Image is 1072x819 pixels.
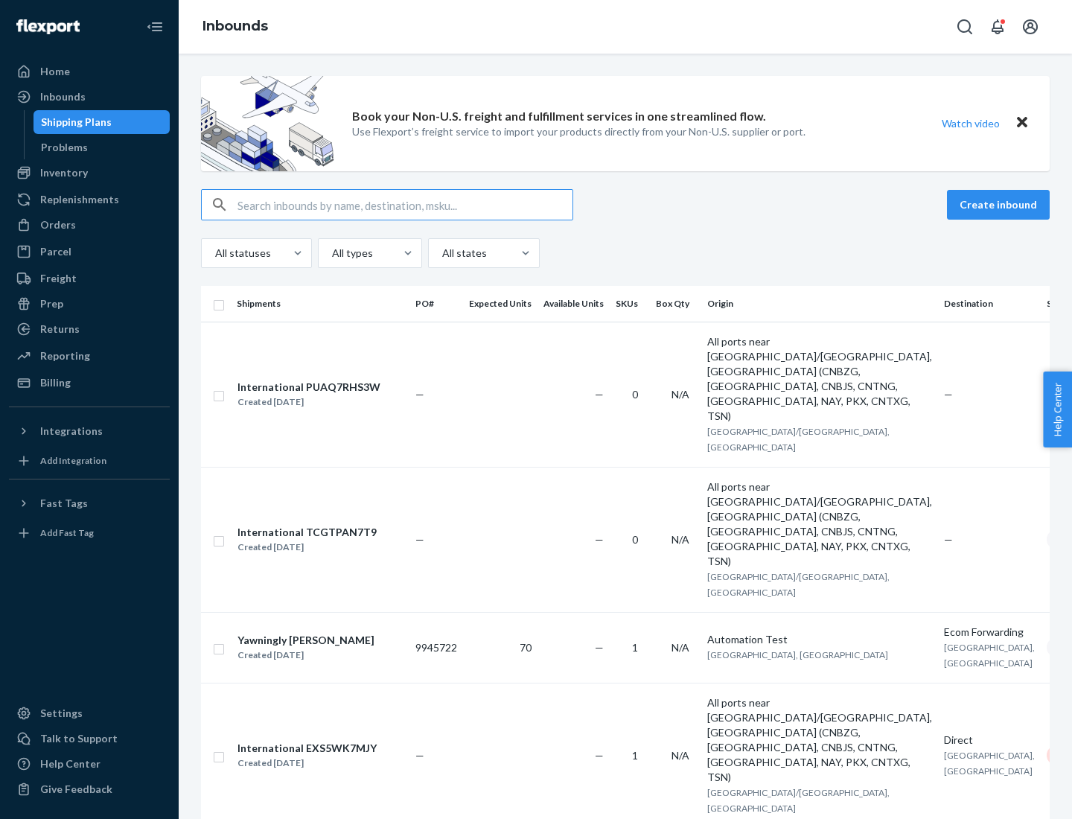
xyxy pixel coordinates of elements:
[9,292,170,316] a: Prep
[9,449,170,473] a: Add Integration
[944,750,1035,777] span: [GEOGRAPHIC_DATA], [GEOGRAPHIC_DATA]
[9,521,170,545] a: Add Fast Tag
[191,5,280,48] ol: breadcrumbs
[595,749,604,762] span: —
[944,533,953,546] span: —
[40,782,112,797] div: Give Feedback
[40,424,103,439] div: Integrations
[237,380,380,395] div: International PUAQ7RHS3W
[632,388,638,401] span: 0
[610,286,650,322] th: SKUs
[40,322,80,337] div: Returns
[40,706,83,721] div: Settings
[40,526,94,539] div: Add Fast Tag
[1043,372,1072,447] button: Help Center
[9,752,170,776] a: Help Center
[9,85,170,109] a: Inbounds
[9,727,170,751] a: Talk to Support
[944,388,953,401] span: —
[1012,112,1032,134] button: Close
[237,648,374,663] div: Created [DATE]
[9,240,170,264] a: Parcel
[9,701,170,725] a: Settings
[237,190,572,220] input: Search inbounds by name, destination, msku...
[650,286,701,322] th: Box Qty
[707,426,890,453] span: [GEOGRAPHIC_DATA]/[GEOGRAPHIC_DATA], [GEOGRAPHIC_DATA]
[9,213,170,237] a: Orders
[33,110,170,134] a: Shipping Plans
[237,540,377,555] div: Created [DATE]
[40,296,63,311] div: Prep
[701,286,938,322] th: Origin
[409,286,463,322] th: PO#
[441,246,442,261] input: All states
[140,12,170,42] button: Close Navigation
[9,60,170,83] a: Home
[40,496,88,511] div: Fast Tags
[214,246,215,261] input: All statuses
[33,136,170,159] a: Problems
[707,787,890,814] span: [GEOGRAPHIC_DATA]/[GEOGRAPHIC_DATA], [GEOGRAPHIC_DATA]
[671,533,689,546] span: N/A
[41,115,112,130] div: Shipping Plans
[9,344,170,368] a: Reporting
[237,525,377,540] div: International TCGTPAN7T9
[9,491,170,515] button: Fast Tags
[671,749,689,762] span: N/A
[671,388,689,401] span: N/A
[707,695,932,785] div: All ports near [GEOGRAPHIC_DATA]/[GEOGRAPHIC_DATA], [GEOGRAPHIC_DATA] (CNBZG, [GEOGRAPHIC_DATA], ...
[707,479,932,569] div: All ports near [GEOGRAPHIC_DATA]/[GEOGRAPHIC_DATA], [GEOGRAPHIC_DATA] (CNBZG, [GEOGRAPHIC_DATA], ...
[947,190,1050,220] button: Create inbound
[595,533,604,546] span: —
[40,454,106,467] div: Add Integration
[9,371,170,395] a: Billing
[671,641,689,654] span: N/A
[415,388,424,401] span: —
[9,777,170,801] button: Give Feedback
[231,286,409,322] th: Shipments
[40,348,90,363] div: Reporting
[9,419,170,443] button: Integrations
[9,161,170,185] a: Inventory
[40,217,76,232] div: Orders
[409,612,463,683] td: 9945722
[520,641,532,654] span: 70
[1015,12,1045,42] button: Open account menu
[707,571,890,598] span: [GEOGRAPHIC_DATA]/[GEOGRAPHIC_DATA], [GEOGRAPHIC_DATA]
[237,395,380,409] div: Created [DATE]
[41,140,88,155] div: Problems
[237,741,377,756] div: International EXS5WK7MJY
[40,165,88,180] div: Inventory
[40,756,100,771] div: Help Center
[9,267,170,290] a: Freight
[202,18,268,34] a: Inbounds
[9,317,170,341] a: Returns
[16,19,80,34] img: Flexport logo
[632,749,638,762] span: 1
[9,188,170,211] a: Replenishments
[932,112,1009,134] button: Watch video
[595,388,604,401] span: —
[983,12,1012,42] button: Open notifications
[40,271,77,286] div: Freight
[944,733,1035,748] div: Direct
[707,632,932,647] div: Automation Test
[944,625,1035,640] div: Ecom Forwarding
[707,649,888,660] span: [GEOGRAPHIC_DATA], [GEOGRAPHIC_DATA]
[40,192,119,207] div: Replenishments
[331,246,332,261] input: All types
[40,375,71,390] div: Billing
[632,533,638,546] span: 0
[40,731,118,746] div: Talk to Support
[40,89,86,104] div: Inbounds
[352,108,766,125] p: Book your Non-U.S. freight and fulfillment services in one streamlined flow.
[595,641,604,654] span: —
[537,286,610,322] th: Available Units
[415,533,424,546] span: —
[632,641,638,654] span: 1
[944,642,1035,669] span: [GEOGRAPHIC_DATA], [GEOGRAPHIC_DATA]
[707,334,932,424] div: All ports near [GEOGRAPHIC_DATA]/[GEOGRAPHIC_DATA], [GEOGRAPHIC_DATA] (CNBZG, [GEOGRAPHIC_DATA], ...
[237,633,374,648] div: Yawningly [PERSON_NAME]
[352,124,805,139] p: Use Flexport’s freight service to import your products directly from your Non-U.S. supplier or port.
